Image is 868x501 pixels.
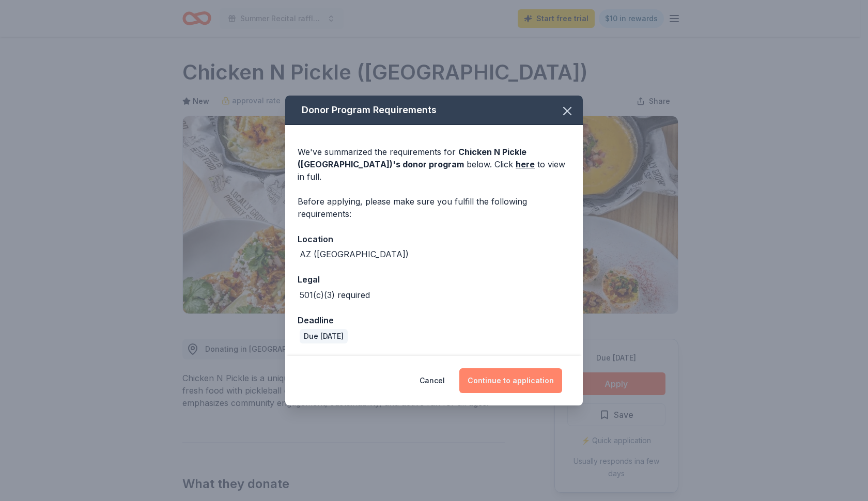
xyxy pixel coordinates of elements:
div: Before applying, please make sure you fulfill the following requirements: [298,195,570,220]
button: Continue to application [459,368,562,393]
button: Cancel [420,368,445,393]
div: Deadline [298,314,570,327]
div: 501(c)(3) required [300,289,370,301]
div: We've summarized the requirements for below. Click to view in full. [298,146,570,183]
div: Location [298,232,570,246]
div: Donor Program Requirements [285,96,583,125]
div: AZ ([GEOGRAPHIC_DATA]) [300,248,409,260]
div: Legal [298,273,570,286]
a: here [516,158,535,170]
div: Due [DATE] [300,329,348,343]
